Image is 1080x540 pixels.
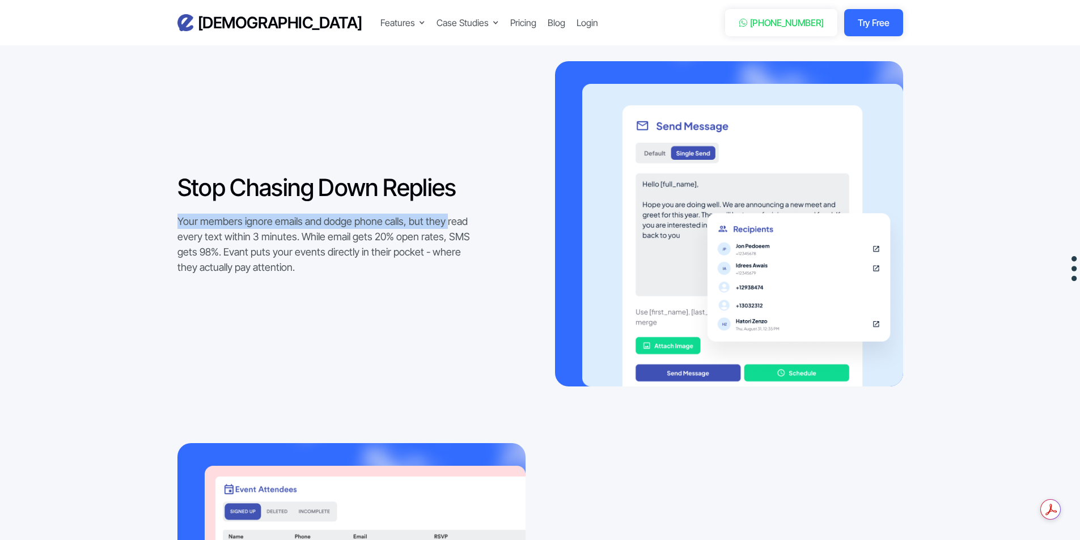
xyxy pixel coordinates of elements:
[177,173,478,203] h3: Stop Chasing Down Replies
[510,16,536,29] a: Pricing
[380,16,425,29] div: Features
[198,13,362,33] h3: [DEMOGRAPHIC_DATA]
[177,13,362,33] a: home
[177,214,478,275] div: Your members ignore emails and dodge phone calls, but they read every text within 3 minutes. Whil...
[437,16,489,29] div: Case Studies
[548,16,565,29] a: Blog
[577,16,598,29] a: Login
[725,9,838,36] a: [PHONE_NUMBER]
[380,16,415,29] div: Features
[750,16,824,29] div: [PHONE_NUMBER]
[844,9,903,36] a: Try Free
[437,16,499,29] div: Case Studies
